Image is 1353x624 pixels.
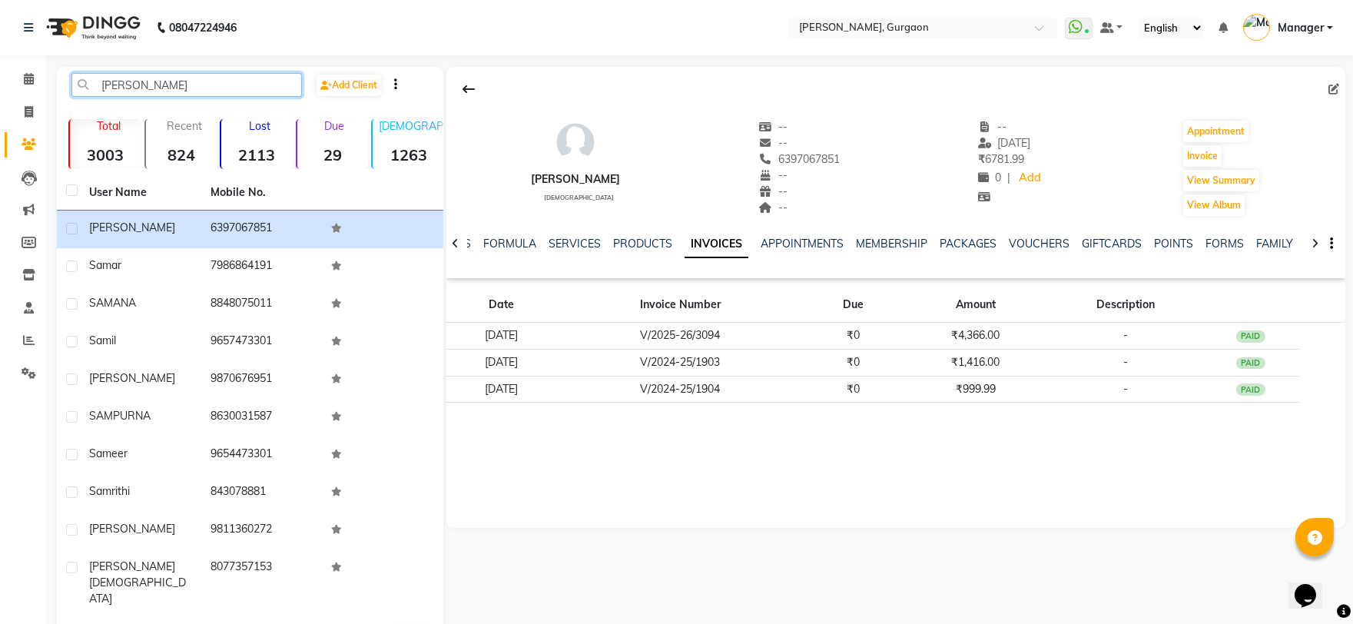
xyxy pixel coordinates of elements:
[761,237,844,251] a: APPOINTMENTS
[685,231,748,258] a: INVOICES
[1009,237,1069,251] a: VOUCHERS
[758,168,788,182] span: --
[1183,145,1222,167] button: Invoice
[1154,237,1193,251] a: POINTS
[89,296,136,310] span: SAMANA
[549,237,601,251] a: SERVICES
[483,237,536,251] a: FORMULA
[1236,383,1265,396] div: PAID
[1256,237,1293,251] a: FAMILY
[201,286,323,324] td: 8848075011
[856,237,927,251] a: MEMBERSHIP
[552,119,599,165] img: avatar
[1016,168,1043,189] a: Add
[1183,121,1249,142] button: Appointment
[613,237,672,251] a: PRODUCTS
[556,349,804,376] td: V/2024-25/1903
[89,576,186,606] span: [DEMOGRAPHIC_DATA]
[446,376,556,403] td: [DATE]
[758,136,788,150] span: --
[80,175,201,211] th: User Name
[1288,563,1338,609] iframe: chat widget
[201,436,323,474] td: 9654473301
[89,334,116,347] span: samil
[221,145,293,164] strong: 2113
[1205,237,1244,251] a: FORMS
[201,549,323,616] td: 8077357153
[804,349,903,376] td: ₹0
[978,136,1031,150] span: [DATE]
[978,152,1024,166] span: 6781.99
[1082,237,1142,251] a: GIFTCARDS
[1236,330,1265,343] div: PAID
[201,211,323,248] td: 6397067851
[453,75,485,104] div: Back to Client
[1049,287,1202,323] th: Description
[70,145,141,164] strong: 3003
[1183,194,1245,216] button: View Album
[317,75,381,96] a: Add Client
[89,409,151,423] span: SAMPURNA
[758,184,788,198] span: --
[152,119,217,133] p: Recent
[201,175,323,211] th: Mobile No.
[556,376,804,403] td: V/2024-25/1904
[1123,382,1128,396] span: -
[169,6,237,49] b: 08047224946
[544,194,614,201] span: [DEMOGRAPHIC_DATA]
[902,349,1048,376] td: ₹1,416.00
[940,237,997,251] a: PACKAGES
[146,145,217,164] strong: 824
[902,323,1048,350] td: ₹4,366.00
[1243,14,1270,41] img: Manager
[758,201,788,214] span: --
[89,221,175,234] span: [PERSON_NAME]
[227,119,293,133] p: Lost
[556,323,804,350] td: V/2025-26/3094
[201,361,323,399] td: 9870676951
[1123,355,1128,369] span: -
[297,145,369,164] strong: 29
[201,324,323,361] td: 9657473301
[902,287,1048,323] th: Amount
[804,376,903,403] td: ₹0
[89,446,128,460] span: sameer
[1236,357,1265,370] div: PAID
[89,559,175,573] span: [PERSON_NAME]
[531,171,620,188] div: [PERSON_NAME]
[1183,170,1259,191] button: View Summary
[758,152,840,166] span: 6397067851
[446,349,556,376] td: [DATE]
[804,323,903,350] td: ₹0
[89,258,121,272] span: samar
[902,376,1048,403] td: ₹999.99
[1123,328,1128,342] span: -
[758,120,788,134] span: --
[978,120,1007,134] span: --
[201,512,323,549] td: 9811360272
[201,248,323,286] td: 7986864191
[201,399,323,436] td: 8630031587
[89,522,175,536] span: [PERSON_NAME]
[71,73,302,97] input: Search by Name/Mobile/Email/Code
[556,287,804,323] th: Invoice Number
[978,171,1001,184] span: 0
[89,484,130,498] span: samrithi
[1007,170,1010,186] span: |
[978,152,985,166] span: ₹
[89,371,175,385] span: [PERSON_NAME]
[1278,20,1324,36] span: Manager
[76,119,141,133] p: Total
[804,287,903,323] th: Due
[446,323,556,350] td: [DATE]
[446,287,556,323] th: Date
[201,474,323,512] td: 843078881
[373,145,444,164] strong: 1263
[39,6,144,49] img: logo
[300,119,369,133] p: Due
[379,119,444,133] p: [DEMOGRAPHIC_DATA]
